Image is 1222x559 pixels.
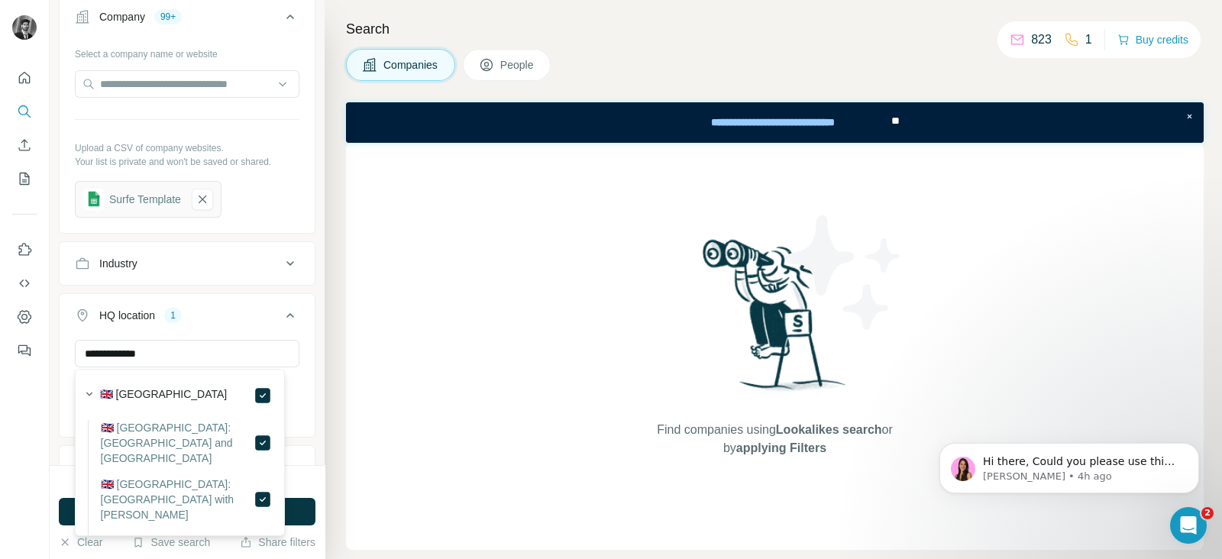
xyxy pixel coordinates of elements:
img: Surfe Illustration - Woman searching with binoculars [696,235,855,406]
img: Surfe Illustration - Stars [775,204,913,341]
button: HQ location1 [60,297,315,340]
button: Dashboard [12,303,37,331]
button: Search [12,98,37,125]
div: 1 [164,309,182,322]
label: 🇬🇧 [GEOGRAPHIC_DATA]: [GEOGRAPHIC_DATA] with [PERSON_NAME] [101,477,254,522]
span: Hi there, Could you please use this link to uninstall and reinstall Surfe and make sure you're on... [66,44,258,118]
div: Surfe Template [109,192,181,207]
div: Select a company name or website [75,41,299,61]
button: Annual revenue ($) [60,449,315,486]
iframe: Intercom notifications message [916,411,1222,518]
div: Company [99,9,145,24]
span: applying Filters [736,441,826,454]
span: 2 [1201,507,1214,519]
iframe: Intercom live chat [1170,507,1207,544]
span: Lookalikes search [776,423,882,436]
p: Your list is private and won't be saved or shared. [75,155,299,169]
iframe: Banner [346,102,1204,143]
button: Run search [59,498,315,525]
button: Clear [59,535,102,550]
button: Feedback [12,337,37,364]
span: People [500,57,535,73]
img: gsheets icon [83,189,105,210]
p: Upload a CSV of company websites. [75,141,299,155]
img: Avatar [12,15,37,40]
label: 🇬🇧 [GEOGRAPHIC_DATA] [100,386,228,405]
p: Message from Aurélie, sent 4h ago [66,59,263,73]
button: Buy credits [1117,29,1188,50]
button: Use Surfe API [12,270,37,297]
h4: Search [346,18,1204,40]
button: Industry [60,245,315,282]
label: 🇬🇧 [GEOGRAPHIC_DATA]: [GEOGRAPHIC_DATA] and [GEOGRAPHIC_DATA] [101,420,254,466]
p: 823 [1031,31,1052,49]
p: 1 [1085,31,1092,49]
button: My lists [12,165,37,192]
span: Find companies using or by [652,421,897,457]
div: Industry [99,256,137,271]
button: Quick start [12,64,37,92]
span: Companies [383,57,439,73]
div: 99+ [154,10,182,24]
button: Save search [132,535,210,550]
button: Enrich CSV [12,131,37,159]
button: Use Surfe on LinkedIn [12,236,37,263]
button: Share filters [240,535,315,550]
div: HQ location [99,308,155,323]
